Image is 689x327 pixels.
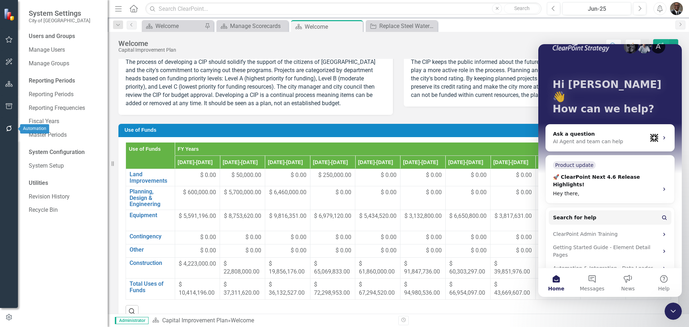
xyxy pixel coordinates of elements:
[130,247,171,253] a: Other
[426,188,442,197] span: $ 0.00
[29,193,100,201] a: Revision History
[126,257,175,279] td: Double-Click to Edit Right Click for Context Menu
[42,242,66,247] span: Messages
[130,212,171,219] a: Equipment
[381,233,397,242] span: $ 0.00
[562,2,631,15] button: Jun-25
[83,242,97,247] span: News
[336,233,351,242] span: $ 0.00
[115,317,149,324] span: Administrator
[126,210,175,231] td: Double-Click to Edit Right Click for Context Menu
[359,260,397,276] span: $ 61,860,000.00
[179,260,216,268] span: $ 4,223,000.00
[514,5,530,11] span: Search
[245,247,261,255] span: $ 0.00
[15,94,109,101] div: AI Agent and team can help
[218,22,286,31] a: Manage Scorecards
[179,281,216,297] span: $ 10,414,196.00
[245,233,261,242] span: $ 0.00
[538,44,682,297] iframe: Intercom live chat
[230,22,286,31] div: Manage Scorecards
[15,220,120,228] div: Automation & Integration - Data Loader
[516,233,532,242] span: $ 0.00
[126,279,175,300] td: Double-Click to Edit Right Click for Context Menu
[29,179,100,187] div: Utilities
[224,260,261,276] span: $ 22,808,000.00
[126,169,175,186] td: Double-Click to Edit Right Click for Context Menu
[670,2,683,15] img: Octavius Murphy
[29,90,100,99] a: Reporting Periods
[29,32,100,41] div: Users and Groups
[162,317,228,324] a: Capital Improvement Plan
[224,212,261,220] span: $ 8,753,620.00
[200,171,216,179] span: $ 0.00
[10,197,133,218] div: Getting Started Guide - Element Detail Pages
[126,231,175,244] td: Double-Click to Edit Right Click for Context Menu
[665,303,682,320] iframe: Intercom live chat
[336,247,351,255] span: $ 0.00
[224,281,261,297] span: $ 37,311,620.00
[359,281,397,297] span: $ 67,294,520.00
[381,247,397,255] span: $ 0.00
[29,18,90,23] small: City of [GEOGRAPHIC_DATA]
[126,244,175,257] td: Double-Click to Edit Right Click for Context Menu
[118,47,176,53] div: Capital Improvement Plan
[449,212,487,220] span: $ 6,650,800.00
[29,162,100,170] a: System Setup
[29,60,100,68] a: Manage Groups
[152,317,393,325] div: »
[200,233,216,242] span: $ 0.00
[130,260,171,266] a: Construction
[29,77,100,85] div: Reporting Periods
[120,242,131,247] span: Help
[29,46,100,54] a: Manage Users
[10,218,133,231] div: Automation & Integration - Data Loader
[565,5,629,13] div: Jun-25
[125,127,675,133] h3: Use of Funds
[291,233,306,242] span: $ 0.00
[291,247,306,255] span: $ 0.00
[4,8,16,21] img: ClearPoint Strategy
[130,233,171,240] a: Contingency
[145,3,542,15] input: Search ClearPoint...
[14,59,129,71] p: How can we help?
[269,281,306,297] span: $ 36,132,527.00
[314,260,352,276] span: $ 65,069,833.00
[155,22,203,31] div: Welcome
[118,39,176,47] div: Welcome
[144,22,203,31] a: Welcome
[224,188,261,197] span: $ 5,700,000.00
[359,212,397,220] span: $ 5,434,520.00
[269,188,306,197] span: $ 6,460,000.00
[29,131,100,139] a: Master Periods
[15,129,116,144] div: 🚀 ClearPoint Next 4.6 Release Highlights!
[381,171,397,179] span: $ 0.00
[426,233,442,242] span: $ 0.00
[15,86,109,94] div: Ask a question
[10,183,133,197] div: ClearPoint Admin Training
[305,22,361,31] div: Welcome
[426,247,442,255] span: $ 0.00
[314,212,351,220] span: $ 6,979,120.00
[471,233,487,242] span: $ 0.00
[269,212,306,220] span: $ 9,816,351.00
[29,9,90,18] span: System Settings
[72,224,108,253] button: News
[126,59,375,106] span: The process of developing a CIP should solidify the support of the citizens of [GEOGRAPHIC_DATA] ...
[7,111,136,159] div: Product update🚀 ClearPoint Next 4.6 Release Highlights!Hey there,
[29,206,100,214] a: Recycle Bin
[426,171,442,179] span: $ 0.00
[404,260,442,276] span: $ 91,847,736.00
[112,89,120,98] img: Profile image for Fin
[108,224,144,253] button: Help
[367,22,436,31] a: Replace Steel Waterline on Highway 117
[471,171,487,179] span: $ 0.00
[20,124,49,134] div: Automation
[183,188,216,197] span: $ 600,000.00
[269,260,306,276] span: $ 19,856,176.00
[10,242,26,247] span: Home
[379,22,436,31] div: Replace Steel Waterline on Highway 117
[494,260,532,276] span: $ 39,851,976.00
[336,188,351,197] span: $ 0.00
[318,171,351,179] span: $ 250,000.00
